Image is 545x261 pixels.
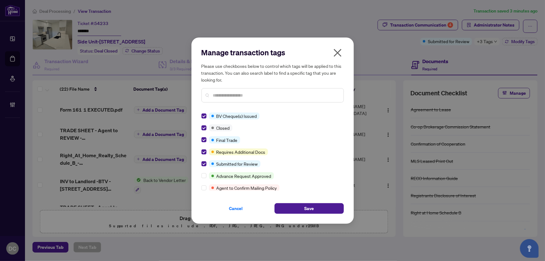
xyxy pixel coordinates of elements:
[201,48,344,58] h2: Manage transaction tags
[216,113,257,119] span: BV Cheque(s) Issued
[201,63,344,83] h5: Please use checkboxes below to control which tags will be applied to this transaction. You can al...
[216,160,258,167] span: Submitted for Review
[216,184,277,191] span: Agent to Confirm Mailing Policy
[520,239,539,258] button: Open asap
[304,203,314,213] span: Save
[201,203,271,214] button: Cancel
[216,173,271,179] span: Advance Request Approved
[216,148,265,155] span: Requires Additional Docs
[216,137,238,143] span: Final Trade
[333,48,343,58] span: close
[216,124,230,131] span: Closed
[275,203,344,214] button: Save
[229,203,243,213] span: Cancel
